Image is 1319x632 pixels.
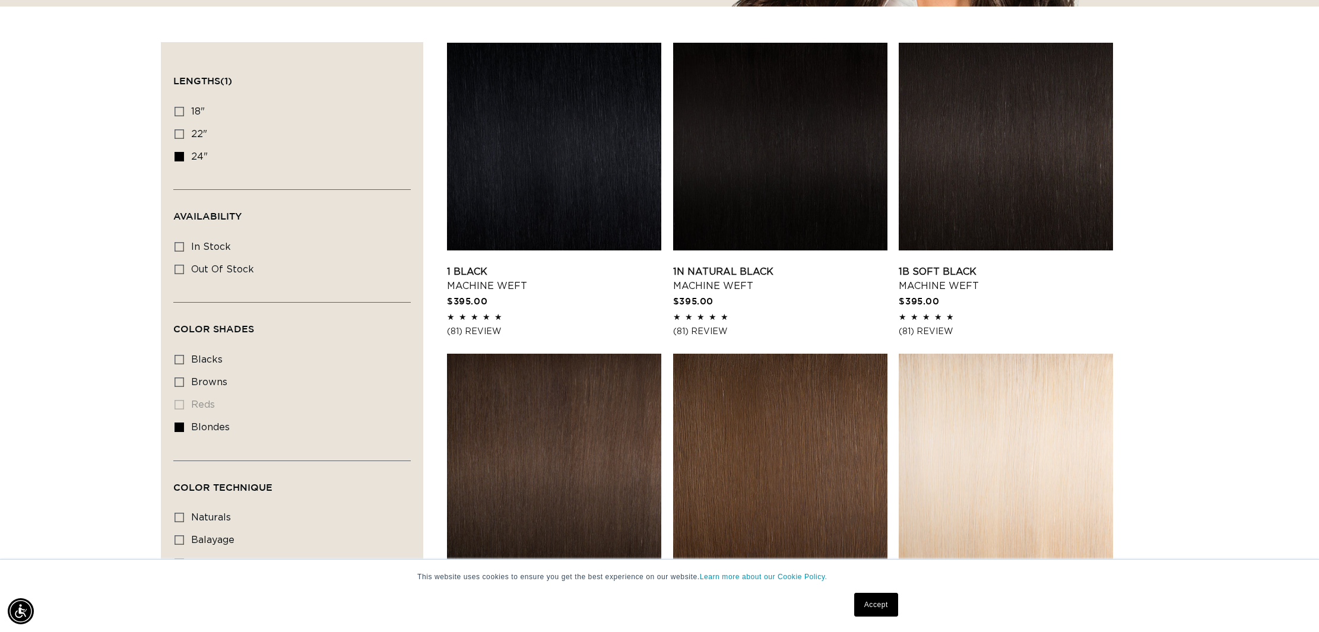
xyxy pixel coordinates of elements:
a: 1 Black Machine Weft [447,265,661,293]
span: browns [191,377,227,387]
span: 18" [191,107,205,116]
span: Color Shades [173,323,254,334]
span: Color Technique [173,482,272,493]
div: Accessibility Menu [8,598,34,624]
span: Lengths [173,75,232,86]
summary: Color Technique (0 selected) [173,461,411,504]
a: 1N Natural Black Machine Weft [673,265,887,293]
span: naturals [191,513,231,522]
span: In stock [191,242,231,252]
span: balayage [191,535,234,545]
span: duo tone [191,558,236,568]
span: 22" [191,129,207,139]
span: (1) [220,75,232,86]
summary: Availability (0 selected) [173,190,411,233]
span: Availability [173,211,242,221]
span: blondes [191,423,230,432]
summary: Lengths (1 selected) [173,55,411,97]
a: Accept [854,593,898,617]
a: 1B Soft Black Machine Weft [899,265,1113,293]
a: Learn more about our Cookie Policy. [700,573,827,581]
iframe: Chat Widget [1260,575,1319,632]
span: 24" [191,152,208,161]
span: Out of stock [191,265,254,274]
summary: Color Shades (0 selected) [173,303,411,345]
span: blacks [191,355,223,364]
p: This website uses cookies to ensure you get the best experience on our website. [417,571,902,582]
